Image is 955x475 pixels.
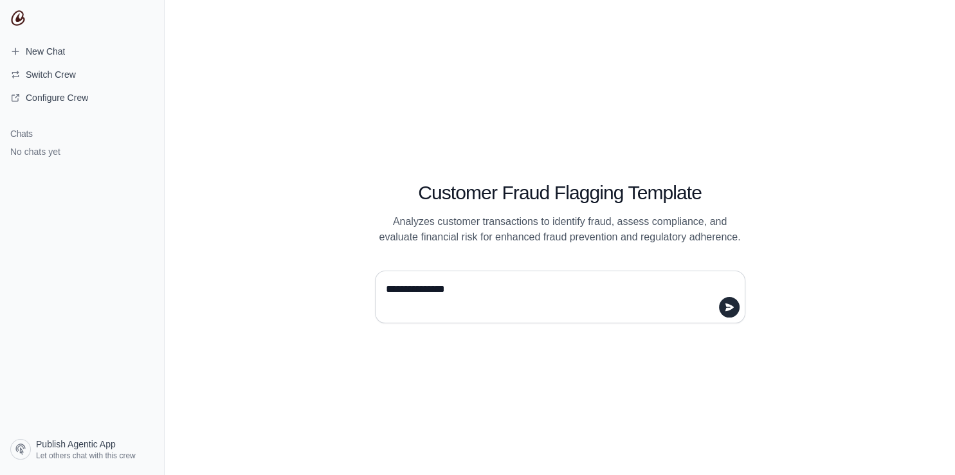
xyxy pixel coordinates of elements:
div: Tiện ích trò chuyện [891,413,955,475]
p: Analyzes customer transactions to identify fraud, assess compliance, and evaluate financial risk ... [375,214,745,245]
button: Switch Crew [5,64,159,85]
a: Configure Crew [5,87,159,108]
iframe: Chat Widget [891,413,955,475]
span: Let others chat with this crew [36,451,136,461]
a: New Chat [5,41,159,62]
span: Publish Agentic App [36,438,116,451]
h1: Customer Fraud Flagging Template [375,181,745,204]
span: New Chat [26,45,65,58]
a: Publish Agentic App Let others chat with this crew [5,434,159,465]
span: Configure Crew [26,91,88,104]
img: CrewAI Logo [10,10,26,26]
span: Switch Crew [26,68,76,81]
